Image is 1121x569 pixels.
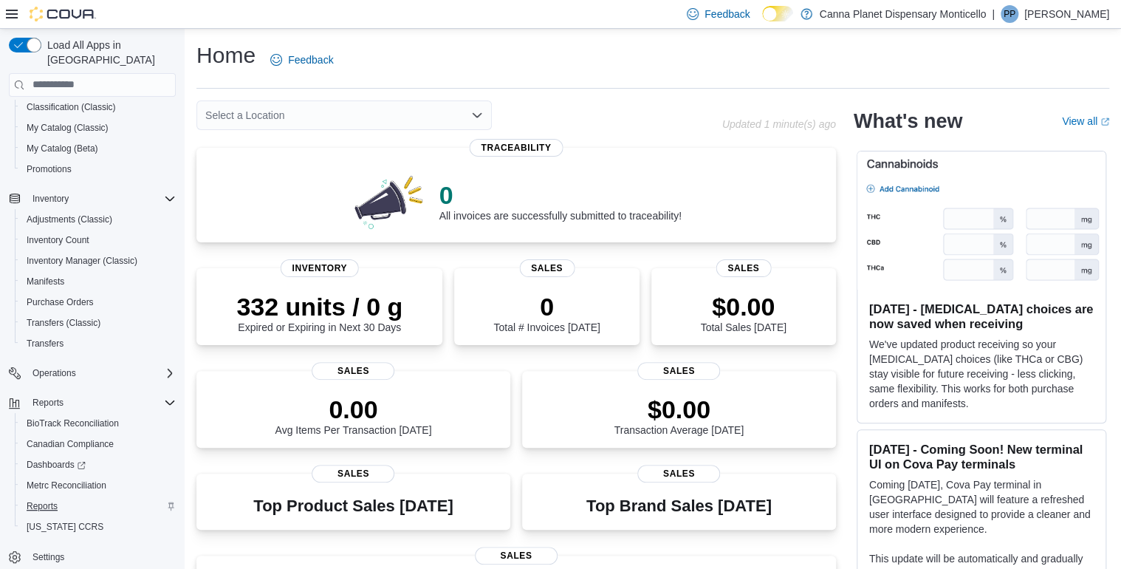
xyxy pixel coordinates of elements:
[275,395,431,436] div: Avg Items Per Transaction [DATE]
[637,362,720,380] span: Sales
[21,497,176,515] span: Reports
[32,193,69,205] span: Inventory
[15,117,182,138] button: My Catalog (Classic)
[27,190,176,208] span: Inventory
[27,548,176,566] span: Settings
[280,259,359,277] span: Inventory
[21,477,112,494] a: Metrc Reconciliation
[21,119,176,137] span: My Catalog (Classic)
[21,211,176,228] span: Adjustments (Classic)
[15,475,182,496] button: Metrc Reconciliation
[21,160,78,178] a: Promotions
[21,435,120,453] a: Canadian Compliance
[1001,5,1018,23] div: Parth Patel
[288,52,333,67] span: Feedback
[15,251,182,271] button: Inventory Manager (Classic)
[869,477,1094,536] p: Coming [DATE], Cova Pay terminal in [GEOGRAPHIC_DATA] will feature a refreshed user interface des...
[264,45,339,75] a: Feedback
[21,98,176,116] span: Classification (Classic)
[519,259,575,277] span: Sales
[27,394,176,412] span: Reports
[21,435,176,453] span: Canadian Compliance
[15,159,182,180] button: Promotions
[27,317,100,329] span: Transfers (Classic)
[15,271,182,292] button: Manifests
[27,101,116,113] span: Classification (Classic)
[15,209,182,230] button: Adjustments (Classic)
[21,231,95,249] a: Inventory Count
[820,5,987,23] p: Canna Planet Dispensary Monticello
[27,548,70,566] a: Settings
[722,118,836,130] p: Updated 1 minute(s) ago
[32,397,64,409] span: Reports
[15,138,182,159] button: My Catalog (Beta)
[15,97,182,117] button: Classification (Classic)
[275,395,431,424] p: 0.00
[15,454,182,475] a: Dashboards
[637,465,720,483] span: Sales
[21,415,125,432] a: BioTrack Reconciliation
[351,171,428,231] img: 0
[30,7,96,21] img: Cova
[27,255,137,267] span: Inventory Manager (Classic)
[27,418,119,429] span: BioTrack Reconciliation
[21,518,109,536] a: [US_STATE] CCRS
[15,313,182,333] button: Transfers (Classic)
[21,518,176,536] span: Washington CCRS
[21,335,69,352] a: Transfers
[253,497,453,515] h3: Top Product Sales [DATE]
[27,438,114,450] span: Canadian Compliance
[21,293,100,311] a: Purchase Orders
[15,517,182,537] button: [US_STATE] CCRS
[27,143,98,154] span: My Catalog (Beta)
[32,551,64,563] span: Settings
[3,188,182,209] button: Inventory
[21,119,114,137] a: My Catalog (Classic)
[869,337,1094,411] p: We've updated product receiving so your [MEDICAL_DATA] choices (like THCa or CBG) stay visible fo...
[705,7,750,21] span: Feedback
[1004,5,1015,23] span: PP
[27,163,72,175] span: Promotions
[27,480,106,491] span: Metrc Reconciliation
[15,434,182,454] button: Canadian Compliance
[854,109,962,133] h2: What's new
[3,546,182,568] button: Settings
[21,335,176,352] span: Transfers
[21,293,176,311] span: Purchase Orders
[21,140,104,157] a: My Catalog (Beta)
[27,364,82,382] button: Operations
[32,367,76,379] span: Operations
[236,292,402,333] div: Expired or Expiring in Next 30 Days
[27,276,64,287] span: Manifests
[586,497,772,515] h3: Top Brand Sales [DATE]
[21,211,118,228] a: Adjustments (Classic)
[27,234,89,246] span: Inventory Count
[469,139,563,157] span: Traceability
[41,38,176,67] span: Load All Apps in [GEOGRAPHIC_DATA]
[21,314,106,332] a: Transfers (Classic)
[614,395,744,424] p: $0.00
[3,363,182,384] button: Operations
[1062,115,1109,127] a: View allExternal link
[15,292,182,313] button: Purchase Orders
[27,296,94,308] span: Purchase Orders
[1024,5,1109,23] p: [PERSON_NAME]
[21,314,176,332] span: Transfers (Classic)
[439,180,682,210] p: 0
[196,41,256,70] h1: Home
[21,456,176,474] span: Dashboards
[716,259,771,277] span: Sales
[21,160,176,178] span: Promotions
[475,547,558,565] span: Sales
[27,500,58,512] span: Reports
[471,109,483,121] button: Open list of options
[493,292,600,333] div: Total # Invoices [DATE]
[21,252,143,270] a: Inventory Manager (Classic)
[21,98,122,116] a: Classification (Classic)
[3,392,182,413] button: Reports
[27,364,176,382] span: Operations
[27,214,112,225] span: Adjustments (Classic)
[27,521,103,533] span: [US_STATE] CCRS
[21,273,70,290] a: Manifests
[21,497,64,515] a: Reports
